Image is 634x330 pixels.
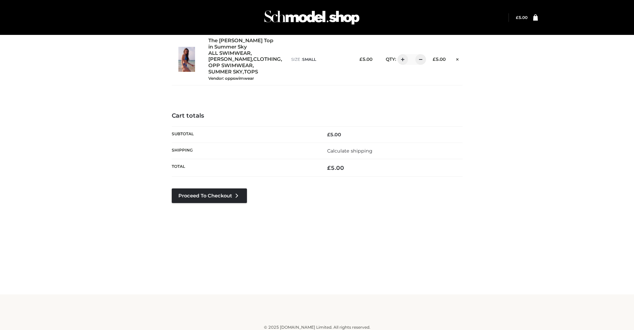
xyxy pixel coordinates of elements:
div: , , , , , [208,38,285,81]
a: £5.00 [516,15,528,20]
img: Schmodel Admin 964 [262,4,362,31]
bdi: 5.00 [359,56,372,62]
th: Total [172,159,317,177]
span: £ [433,56,436,62]
th: Subtotal [172,126,317,143]
a: TOPS [244,69,258,75]
span: £ [516,15,519,20]
a: SUMMER SKY [208,69,243,75]
span: £ [359,56,362,62]
a: ALL SWIMWEAR [208,50,251,56]
a: The [PERSON_NAME] Top in Summer Sky [208,38,277,50]
a: Remove this item [452,54,462,63]
bdi: 5.00 [327,165,344,171]
div: QTY: [379,54,421,65]
p: size : [291,56,348,62]
span: £ [327,132,330,138]
a: OPP SWIMWEAR [208,62,253,69]
bdi: 5.00 [433,56,446,62]
bdi: 5.00 [516,15,528,20]
h4: Cart totals [172,112,463,120]
th: Shipping [172,143,317,159]
span: £ [327,165,331,171]
a: Proceed to Checkout [172,188,247,203]
span: SMALL [302,57,316,62]
a: CLOTHING [253,56,281,62]
a: [PERSON_NAME] [208,56,252,62]
bdi: 5.00 [327,132,341,138]
small: Vendor: oppswimwear [208,76,254,81]
a: Calculate shipping [327,148,372,154]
